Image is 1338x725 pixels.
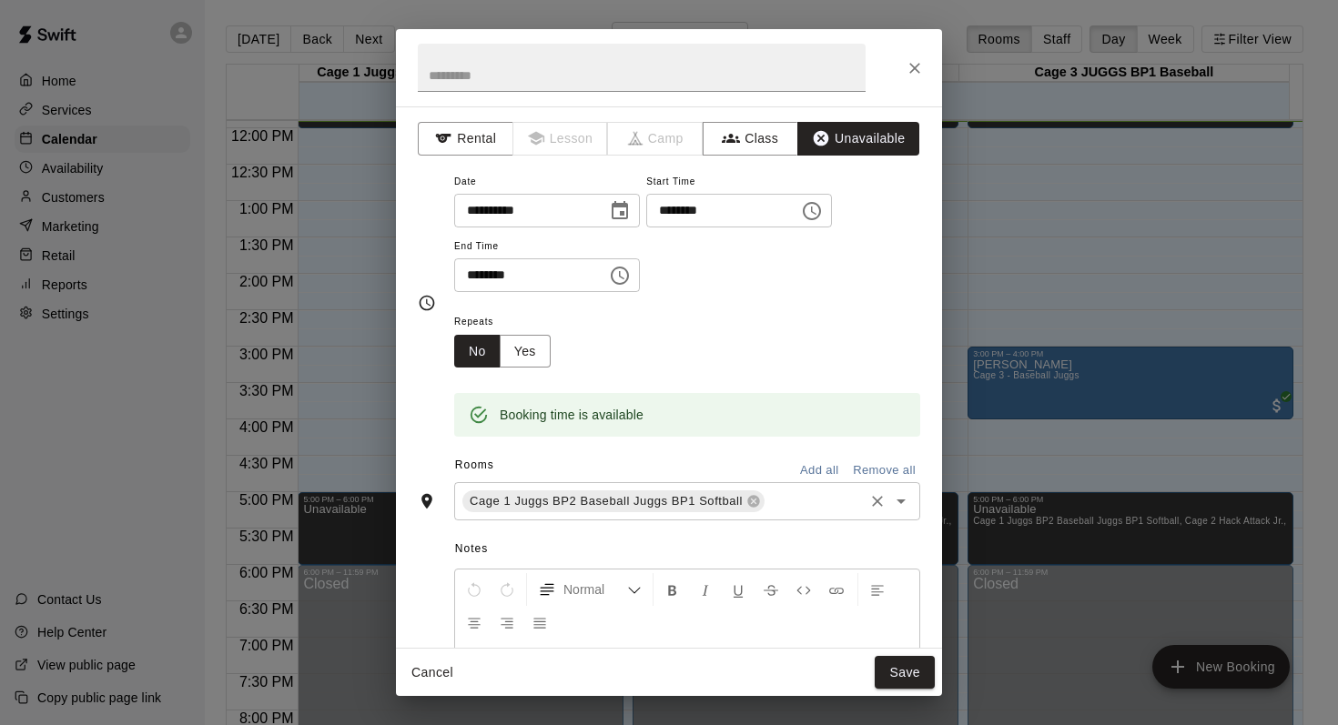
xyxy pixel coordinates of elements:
button: Add all [790,457,848,485]
button: Redo [492,573,522,606]
button: Justify Align [524,606,555,639]
button: Rental [418,122,513,156]
div: Cage 1 Juggs BP2 Baseball Juggs BP1 Softball [462,490,765,512]
button: Close [898,52,931,85]
button: Right Align [492,606,522,639]
button: Choose date, selected date is Aug 17, 2025 [602,193,638,229]
button: Insert Link [821,573,852,606]
button: Left Align [862,573,893,606]
button: Choose time, selected time is 5:00 PM [602,257,638,294]
button: Insert Code [788,573,819,606]
span: Date [454,170,640,195]
span: Normal [563,580,627,599]
button: Undo [459,573,490,606]
div: Booking time is available [500,398,644,431]
span: Notes [455,535,920,564]
span: Cage 1 Juggs BP2 Baseball Juggs BP1 Softball [462,492,750,510]
span: End Time [454,235,640,259]
button: Class [703,122,798,156]
span: Start Time [646,170,832,195]
span: Rooms [455,458,494,471]
button: Center Align [459,606,490,639]
button: Remove all [848,457,920,485]
button: Formatting Options [531,573,649,606]
button: Clear [865,488,890,514]
button: Format Underline [723,573,754,606]
button: Format Strikethrough [755,573,786,606]
button: Format Italics [690,573,721,606]
button: Unavailable [797,122,919,156]
svg: Timing [418,294,436,312]
button: Save [875,656,935,690]
div: outlined button group [454,335,551,368]
span: Repeats [454,310,565,335]
button: Format Bold [657,573,688,606]
span: Camps can only be created in the Services page [608,122,704,156]
button: No [454,335,501,368]
svg: Rooms [418,492,436,510]
button: Cancel [403,656,461,690]
button: Choose time, selected time is 4:00 PM [794,193,830,229]
button: Open [888,488,914,514]
button: Yes [500,335,551,368]
span: Lessons must be created in the Services page first [513,122,609,156]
